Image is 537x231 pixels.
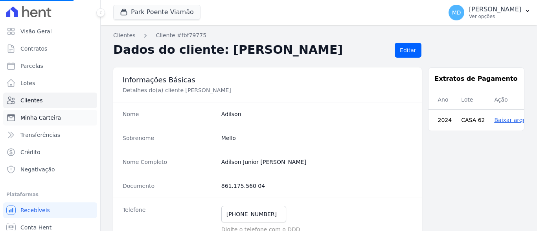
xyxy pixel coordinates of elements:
button: Park Poente Viamão [113,5,200,20]
dd: Mello [221,134,412,142]
span: Visão Geral [20,27,52,35]
p: [PERSON_NAME] [469,5,521,13]
a: Transferências [3,127,97,143]
a: Negativação [3,162,97,177]
a: Lotes [3,75,97,91]
span: MD [452,10,461,15]
a: Visão Geral [3,24,97,39]
th: Ano [428,90,457,110]
p: Ver opções [469,13,521,20]
a: Parcelas [3,58,97,74]
dd: 861.175.560 04 [221,182,412,190]
td: 2024 [428,110,457,131]
a: Editar [395,43,421,58]
dt: Documento [123,182,215,190]
a: Contratos [3,41,97,56]
dt: Sobrenome [123,134,215,142]
span: Minha Carteira [20,114,61,122]
span: Negativação [20,166,55,173]
span: Crédito [20,148,40,156]
a: Recebíveis [3,202,97,218]
dt: Nome Completo [123,158,215,166]
div: Plataformas [6,190,94,199]
span: Contratos [20,45,47,53]
nav: Breadcrumb [113,31,524,40]
span: Parcelas [20,62,43,70]
dd: Adilson [221,110,412,118]
a: Crédito [3,144,97,160]
button: MD [PERSON_NAME] Ver opções [442,2,537,24]
span: Transferências [20,131,60,139]
h3: Informações Básicas [123,75,412,85]
a: Cliente #fbf79775 [156,31,206,40]
a: Clientes [3,93,97,108]
h1: Extratos de Pagamento [435,74,518,84]
span: Clientes [20,96,42,104]
span: Lotes [20,79,35,87]
p: Detalhes do(a) cliente [PERSON_NAME] [123,86,387,94]
dt: Nome [123,110,215,118]
a: Minha Carteira [3,110,97,126]
span: Recebíveis [20,206,50,214]
h2: Dados do cliente: [PERSON_NAME] [113,43,388,58]
a: Baixar arquivo [494,117,534,123]
a: Clientes [113,31,135,40]
td: CASA 62 [456,110,489,131]
th: Lote [456,90,489,110]
dd: Adilson Junior [PERSON_NAME] [221,158,412,166]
